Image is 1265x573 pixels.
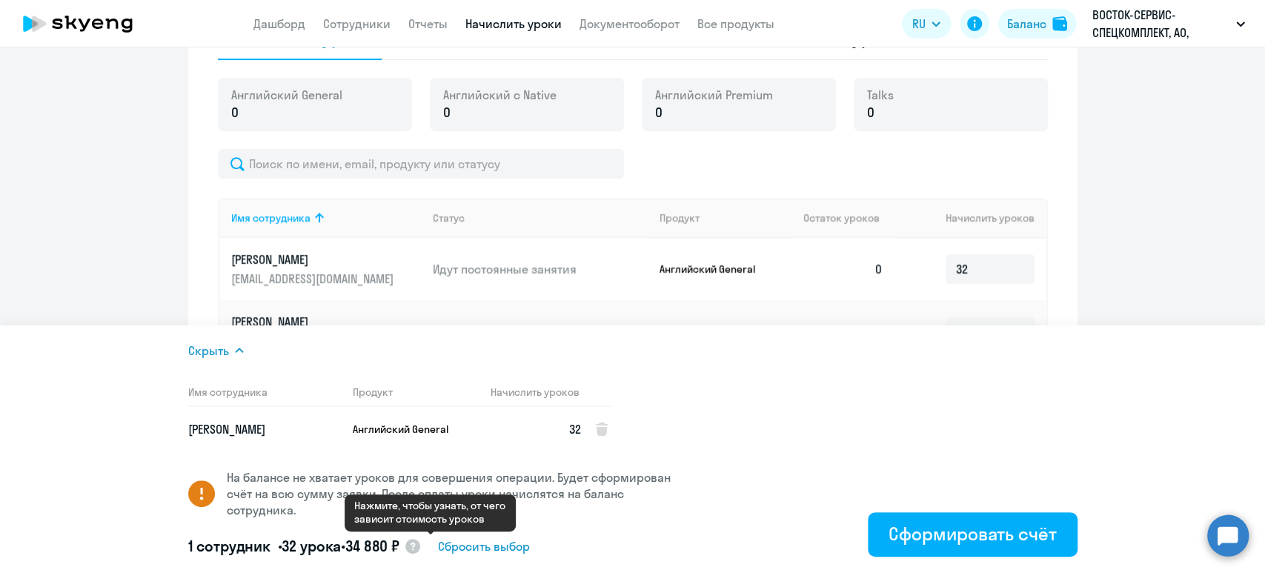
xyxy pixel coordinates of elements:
span: 0 [443,103,451,122]
div: Продукт [660,211,791,225]
span: 32 [569,422,581,437]
p: [EMAIL_ADDRESS][DOMAIN_NAME] [231,271,397,287]
td: 0 [791,238,895,300]
p: Идут постоянные занятия [433,323,648,340]
a: Документооборот [580,16,680,31]
div: Нажмите, чтобы узнать, от чего зависит стоимость уроков [353,499,507,526]
p: Английский General [353,423,464,436]
th: Имя сотрудника [188,377,341,407]
span: 34 880 ₽ [345,537,399,555]
p: ВОСТОК-СЕРВИС-СПЕЦКОМПЛЕКТ, АО, Промкомплектация ООО \ ГК Восток Сервис [1092,6,1230,42]
div: Остаток уроков [803,211,895,225]
a: Сотрудники [323,16,391,31]
th: Начислить уроков [894,198,1046,238]
button: Балансbalance [998,9,1076,39]
div: Статус [433,211,465,225]
a: [PERSON_NAME][EMAIL_ADDRESS][DOMAIN_NAME] [231,314,422,349]
button: ВОСТОК-СЕРВИС-СПЕЦКОМПЛЕКТ, АО, Промкомплектация ООО \ ГК Восток Сервис [1085,6,1252,42]
p: На балансе не хватает уроков для совершения операции. Будет сформирован счёт на всю сумму заявки.... [227,469,689,518]
span: Английский General [231,87,342,103]
span: Остаток уроков [803,211,880,225]
span: Английский Premium [655,87,773,103]
span: Английский с Native [443,87,557,103]
p: [PERSON_NAME] [231,251,397,268]
p: Идут постоянные занятия [433,261,648,277]
span: 0 [655,103,663,122]
p: Английский General [660,262,771,276]
div: Сформировать счёт [889,522,1056,546]
button: Сформировать счёт [868,512,1077,557]
span: 0 [867,103,874,122]
th: Начислить уроков [479,377,581,407]
div: Имя сотрудника [231,211,422,225]
span: Talks [867,87,894,103]
p: [PERSON_NAME] [188,421,341,437]
span: Скрыть [188,342,229,360]
button: RU [902,9,951,39]
span: RU [912,15,926,33]
th: Продукт [341,377,479,407]
p: [PERSON_NAME] [231,314,397,330]
h5: 1 сотрудник • • [188,536,399,557]
span: Сбросить выбор [438,537,530,555]
span: 0 [231,103,239,122]
a: Дашборд [253,16,305,31]
a: Начислить уроки [465,16,562,31]
div: Имя сотрудника [231,211,311,225]
div: Продукт [660,211,700,225]
span: 32 урока [282,537,341,555]
img: balance [1052,16,1067,31]
a: [PERSON_NAME][EMAIL_ADDRESS][DOMAIN_NAME] [231,251,422,287]
p: Английский General [660,325,771,338]
td: 20 [791,300,895,362]
a: Отчеты [408,16,448,31]
div: Баланс [1007,15,1046,33]
div: Статус [433,211,648,225]
a: Все продукты [697,16,774,31]
input: Поиск по имени, email, продукту или статусу [218,149,624,179]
